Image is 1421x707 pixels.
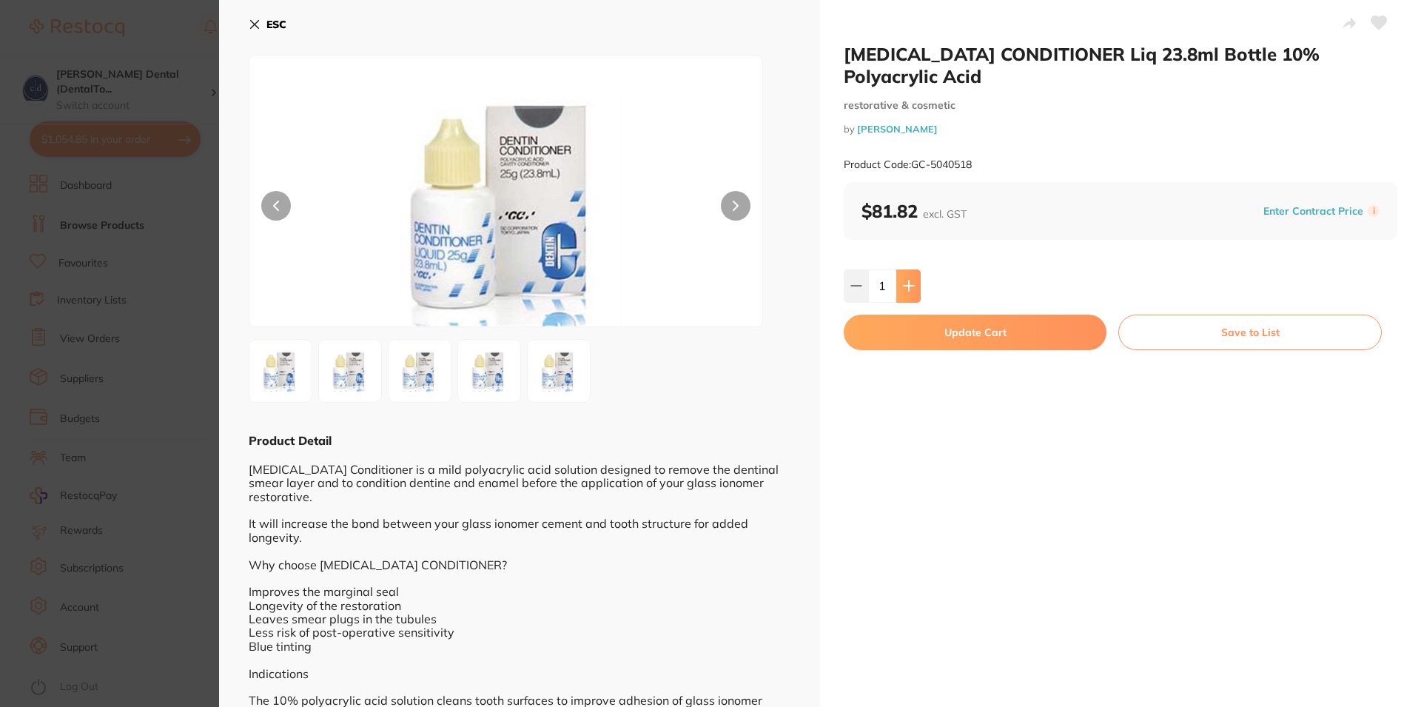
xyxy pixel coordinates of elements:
[393,344,446,398] img: MThfMy5qcGc
[249,12,286,37] button: ESC
[1118,315,1382,350] button: Save to List
[844,99,1397,112] small: restorative & cosmetic
[861,200,967,222] b: $81.82
[857,123,938,135] a: [PERSON_NAME]
[844,158,972,171] small: Product Code: GC-5040518
[1368,205,1380,217] label: i
[844,124,1397,135] small: by
[844,43,1397,87] h2: [MEDICAL_DATA] CONDITIONER Liq 23.8ml Bottle 10% Polyacrylic Acid
[1259,204,1368,218] button: Enter Contract Price
[923,207,967,221] span: excl. GST
[249,433,332,448] b: Product Detail
[323,344,377,398] img: MThfMi5qcGc
[844,315,1106,350] button: Update Cart
[532,344,585,398] img: MThfNS5qcGc
[266,18,286,31] b: ESC
[254,344,307,398] img: MTguanBn
[352,93,660,326] img: MTguanBn
[463,344,516,398] img: MThfNC5qcGc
